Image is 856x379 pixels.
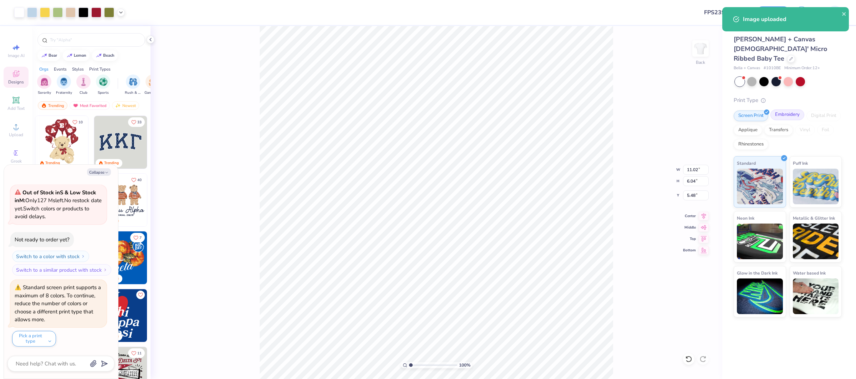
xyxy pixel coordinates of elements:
[7,106,25,111] span: Add Text
[39,66,49,72] div: Orgs
[147,289,200,342] img: 8dd0a095-001a-4357-9dc2-290f0919220d
[149,78,157,86] img: Game Day Image
[92,50,118,61] button: beach
[136,291,145,299] button: Like
[734,96,842,104] div: Print Type
[87,168,111,176] button: Collapse
[96,53,102,58] img: trend_line.gif
[94,289,147,342] img: f6158eb7-cc5b-49f7-a0db-65a8f5223f4c
[56,75,72,96] button: filter button
[144,90,161,96] span: Game Day
[683,236,696,241] span: Top
[734,35,827,63] span: [PERSON_NAME] + Canvas [DEMOGRAPHIC_DATA]' Micro Ribbed Baby Tee
[734,125,762,135] div: Applique
[125,75,141,96] div: filter for Rush & Bid
[15,197,102,212] span: No restock date yet.
[793,278,839,314] img: Water based Ink
[88,116,141,169] img: e74243e0-e378-47aa-a400-bc6bcb25063a
[70,101,110,110] div: Most Favorited
[37,50,60,61] button: bear
[78,121,83,124] span: 10
[72,66,84,72] div: Styles
[817,125,834,135] div: Foil
[40,78,49,86] img: Sorority Image
[98,90,109,96] span: Sports
[128,175,145,185] button: Like
[696,59,705,66] div: Back
[737,224,783,259] img: Neon Ink
[8,79,24,85] span: Designs
[41,53,47,58] img: trend_line.gif
[56,75,72,96] div: filter for Fraternity
[94,174,147,226] img: a3be6b59-b000-4a72-aad0-0c575b892a6b
[737,214,754,222] span: Neon Ink
[12,264,111,276] button: Switch to a similar product with stock
[147,174,200,226] img: d12c9beb-9502-45c7-ae94-40b97fdd6040
[38,90,51,96] span: Sorority
[737,269,778,277] span: Glow in the Dark Ink
[793,159,808,167] span: Puff Ink
[12,251,89,262] button: Switch to a color with stock
[96,75,110,96] button: filter button
[38,101,67,110] div: Trending
[734,65,760,71] span: Bella + Canvas
[129,78,137,86] img: Rush & Bid Image
[56,90,72,96] span: Fraternity
[128,348,145,358] button: Like
[104,160,119,166] div: Trending
[683,214,696,219] span: Center
[89,66,111,72] div: Print Types
[67,53,72,58] img: trend_line.gif
[795,125,815,135] div: Vinyl
[793,169,839,204] img: Puff Ink
[15,284,101,323] div: Standard screen print supports a maximum of 8 colors. To continue, reduce the number of colors or...
[793,214,835,222] span: Metallic & Glitter Ink
[103,53,114,57] div: beach
[45,160,60,166] div: Trending
[22,189,65,196] strong: Out of Stock in S
[54,66,67,72] div: Events
[139,236,142,240] span: 7
[147,231,200,284] img: f22b6edb-555b-47a9-89ed-0dd391bfae4f
[81,254,85,258] img: Switch to a color with stock
[683,225,696,230] span: Middle
[737,169,783,204] img: Standard
[103,268,107,272] img: Switch to a similar product with stock
[49,53,57,57] div: bear
[35,116,88,169] img: 587403a7-0594-4a7f-b2bd-0ca67a3ff8dd
[137,352,142,355] span: 11
[115,103,121,108] img: Newest.gif
[15,236,70,243] div: Not ready to order yet?
[8,53,25,58] span: Image AI
[76,75,91,96] button: filter button
[130,233,145,242] button: Like
[74,53,86,57] div: lemon
[49,36,141,43] input: Try "Alpha"
[80,78,87,86] img: Club Image
[137,121,142,124] span: 33
[12,331,56,347] button: Pick a print type
[459,362,470,368] span: 100 %
[842,9,847,18] button: close
[60,78,68,86] img: Fraternity Image
[112,101,139,110] div: Newest
[144,75,161,96] button: filter button
[37,75,51,96] div: filter for Sorority
[806,111,841,121] div: Digital Print
[137,178,142,182] span: 40
[793,224,839,259] img: Metallic & Glitter Ink
[15,189,102,220] span: Only 127 Ms left. Switch colors or products to avoid delays.
[9,132,23,138] span: Upload
[737,278,783,314] img: Glow in the Dark Ink
[734,139,768,150] div: Rhinestones
[11,158,22,164] span: Greek
[76,75,91,96] div: filter for Club
[94,116,147,169] img: 3b9aba4f-e317-4aa7-a679-c95a879539bd
[147,116,200,169] img: edfb13fc-0e43-44eb-bea2-bf7fc0dd67f9
[784,65,820,71] span: Minimum Order: 12 +
[770,109,804,120] div: Embroidery
[734,111,768,121] div: Screen Print
[764,125,793,135] div: Transfers
[693,41,708,56] img: Back
[125,75,141,96] button: filter button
